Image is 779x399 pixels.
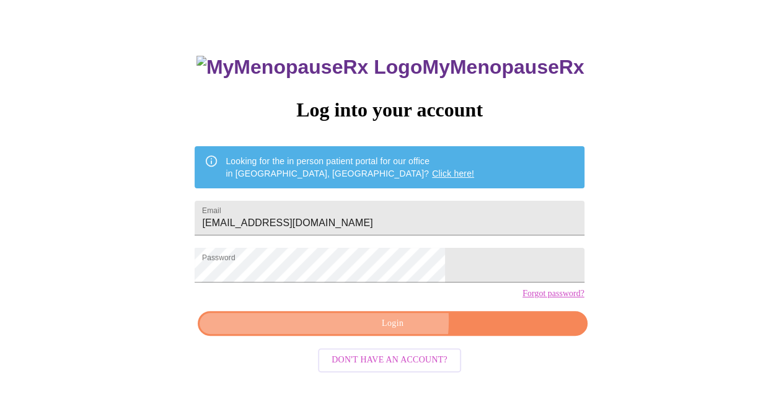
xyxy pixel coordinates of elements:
[196,56,584,79] h3: MyMenopauseRx
[196,56,422,79] img: MyMenopauseRx Logo
[522,289,584,299] a: Forgot password?
[226,150,474,185] div: Looking for the in person patient portal for our office in [GEOGRAPHIC_DATA], [GEOGRAPHIC_DATA]?
[332,353,447,368] span: Don't have an account?
[432,169,474,178] a: Click here!
[315,354,464,364] a: Don't have an account?
[198,311,587,336] button: Login
[318,348,461,372] button: Don't have an account?
[195,99,584,121] h3: Log into your account
[212,316,573,331] span: Login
